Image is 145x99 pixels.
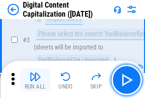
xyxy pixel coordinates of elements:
[58,84,73,89] div: Undo
[50,69,81,91] button: Undo
[114,6,121,13] img: Support
[8,4,19,15] img: Back
[23,36,30,44] span: # 3
[36,55,110,66] div: TrailBalanceFlat - imported
[81,69,111,91] button: Skip
[23,0,110,19] div: Digital Content Capitalization ([DATE])
[60,71,71,82] img: Undo
[90,84,102,89] div: Skip
[25,84,46,89] div: Run All
[29,71,41,82] img: Run All
[126,4,137,15] img: Settings menu
[20,69,50,91] button: Run All
[119,72,134,88] img: Main button
[45,13,83,25] div: Import Sheet
[90,71,102,82] img: Skip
